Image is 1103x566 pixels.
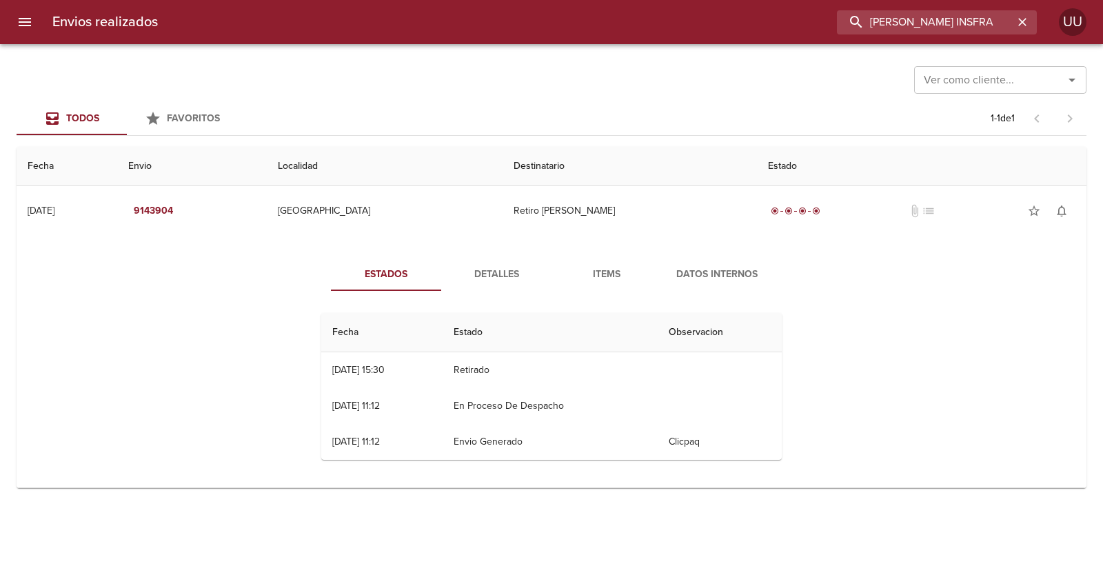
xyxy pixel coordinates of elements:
[658,424,782,460] td: Clicpaq
[331,258,772,291] div: Tabs detalle de guia
[449,266,543,283] span: Detalles
[267,147,503,186] th: Localidad
[267,186,503,236] td: [GEOGRAPHIC_DATA]
[8,6,41,39] button: menu
[443,424,658,460] td: Envio Generado
[339,266,433,283] span: Estados
[837,10,1013,34] input: buscar
[167,112,220,124] span: Favoritos
[922,204,935,218] span: No tiene pedido asociado
[991,112,1015,125] p: 1 - 1 de 1
[908,204,922,218] span: No tiene documentos adjuntos
[670,266,764,283] span: Datos Internos
[757,147,1086,186] th: Estado
[332,364,385,376] div: [DATE] 15:30
[1062,70,1082,90] button: Abrir
[321,313,443,352] th: Fecha
[52,11,158,33] h6: Envios realizados
[1027,204,1041,218] span: star_border
[117,147,267,186] th: Envio
[332,400,380,412] div: [DATE] 11:12
[17,147,117,186] th: Fecha
[503,147,757,186] th: Destinatario
[1059,8,1086,36] div: UU
[321,313,782,460] table: Tabla de seguimiento
[28,205,54,216] div: [DATE]
[785,207,793,215] span: radio_button_checked
[768,204,823,218] div: Entregado
[332,436,380,447] div: [DATE] 11:12
[1048,197,1075,225] button: Activar notificaciones
[443,352,658,388] td: Retirado
[560,266,654,283] span: Items
[1020,111,1053,125] span: Pagina anterior
[1053,102,1086,135] span: Pagina siguiente
[798,207,807,215] span: radio_button_checked
[1020,197,1048,225] button: Agregar a favoritos
[66,112,99,124] span: Todos
[17,102,237,135] div: Tabs Envios
[1055,204,1069,218] span: notifications_none
[812,207,820,215] span: radio_button_checked
[1059,8,1086,36] div: Abrir información de usuario
[128,199,179,224] button: 9143904
[443,388,658,424] td: En Proceso De Despacho
[503,186,757,236] td: Retiro [PERSON_NAME]
[17,147,1086,488] table: Tabla de envíos del cliente
[443,313,658,352] th: Estado
[134,203,173,220] em: 9143904
[771,207,779,215] span: radio_button_checked
[658,313,782,352] th: Observacion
